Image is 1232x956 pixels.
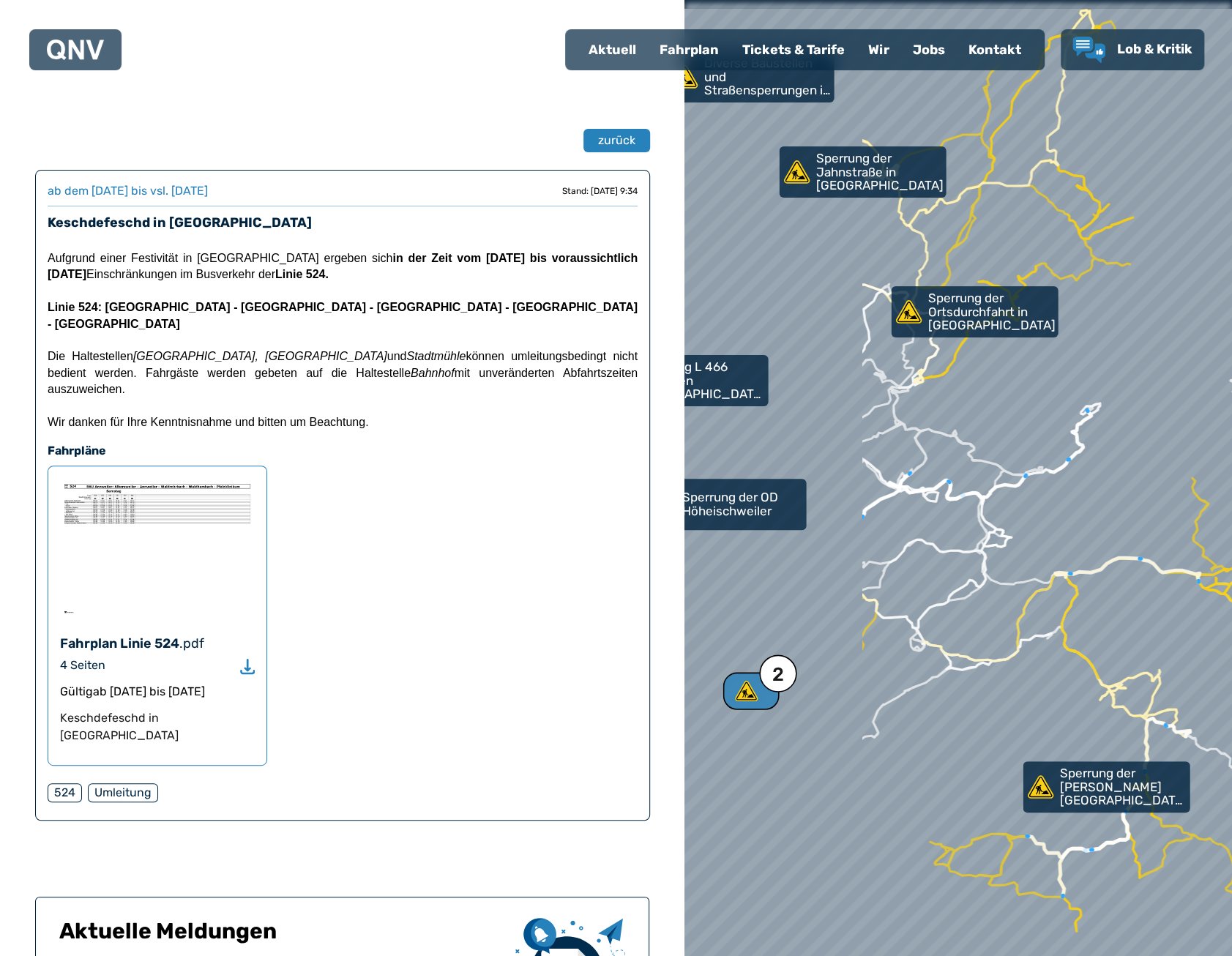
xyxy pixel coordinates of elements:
[48,182,208,200] div: ab dem [DATE] bis vsl. [DATE]
[562,185,638,197] div: Stand: [DATE] 9:34
[47,40,104,60] img: QNV Logo
[146,367,411,379] span: Fahrgäste werden gebeten auf die Haltestelle
[48,252,638,280] span: Aufgrund einer Festivität in [GEOGRAPHIC_DATA] ergeben sich Einschränkungen im Busverkehr der
[511,350,606,362] span: umleitungsbedingt
[667,51,828,102] div: Diverse Baustellen und Straßensperrungen in [GEOGRAPHIC_DATA]
[60,709,255,744] div: Keschdefeschd in [GEOGRAPHIC_DATA]
[645,479,806,530] a: Sperrung der OD Höheischweiler
[927,291,1055,332] p: Sperrung der Ortsdurchfahrt in [GEOGRAPHIC_DATA]
[133,350,387,362] em: [GEOGRAPHIC_DATA], [GEOGRAPHIC_DATA]
[703,56,831,97] p: Diverse Baustellen und Straßensperrungen in [GEOGRAPHIC_DATA]
[601,355,768,406] a: Sperrung L 466 zwischen [GEOGRAPHIC_DATA] und [GEOGRAPHIC_DATA]
[1023,761,1190,813] a: Sperrung der [PERSON_NAME][GEOGRAPHIC_DATA] in [GEOGRAPHIC_DATA]
[59,918,504,955] h1: Aktuelle Meldungen
[901,31,957,69] a: Jobs
[48,301,638,329] span: Linie 524: [GEOGRAPHIC_DATA] - [GEOGRAPHIC_DATA] - [GEOGRAPHIC_DATA] - [GEOGRAPHIC_DATA] - [GEOGR...
[88,783,158,802] div: Umleitung
[583,129,650,152] button: zurück
[466,350,504,362] span: können
[648,31,731,69] a: Fahrplan
[406,350,466,362] em: Stadtmühle
[60,683,255,701] div: Gültig ab [DATE] bis [DATE]
[638,360,765,401] p: Sperrung L 466 zwischen [GEOGRAPHIC_DATA] und [GEOGRAPHIC_DATA]
[779,146,946,198] a: Sperrung der Jahnstraße in [GEOGRAPHIC_DATA]
[240,658,255,672] a: Download
[47,35,104,64] a: QNV Logo
[48,350,638,378] span: nicht bedient werden.
[1059,766,1187,807] p: Sperrung der [PERSON_NAME][GEOGRAPHIC_DATA] in [GEOGRAPHIC_DATA]
[731,31,856,69] a: Tickets & Tarife
[891,286,1052,337] div: Sperrung der Ortsdurchfahrt in [GEOGRAPHIC_DATA]
[733,679,766,703] div: 2
[1023,761,1184,813] div: Sperrung der [PERSON_NAME][GEOGRAPHIC_DATA] in [GEOGRAPHIC_DATA]
[577,31,648,69] a: Aktuell
[179,633,204,654] div: .pdf
[60,633,179,654] div: Fahrplan Linie 524
[48,212,638,233] h3: Keschdefeschd in [GEOGRAPHIC_DATA]
[856,31,901,69] a: Wir
[60,657,105,674] div: 4 Seiten
[48,442,638,460] h4: Fahrpläne
[48,416,368,428] span: Wir danken für Ihre Kenntnisnahme und bitten um Beachtung.
[1072,37,1192,63] a: Lob & Kritik
[682,490,803,518] p: Sperrung der OD Höheischweiler
[1117,41,1192,57] span: Lob & Kritik
[598,132,635,149] span: zurück
[601,355,762,406] div: Sperrung L 466 zwischen [GEOGRAPHIC_DATA] und [GEOGRAPHIC_DATA]
[275,268,329,280] strong: Linie 524.
[387,350,407,362] span: und
[48,350,638,395] span: Die Haltestellen
[411,367,455,379] em: Bahnhof
[60,478,255,617] img: PDF-Datei
[48,783,82,802] div: 524
[957,31,1033,69] a: Kontakt
[779,146,940,198] div: Sperrung der Jahnstraße in [GEOGRAPHIC_DATA]
[891,286,1058,337] a: Sperrung der Ortsdurchfahrt in [GEOGRAPHIC_DATA]
[772,665,784,684] div: 2
[667,51,834,102] a: Diverse Baustellen und Straßensperrungen in [GEOGRAPHIC_DATA]
[815,152,943,193] p: Sperrung der Jahnstraße in [GEOGRAPHIC_DATA]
